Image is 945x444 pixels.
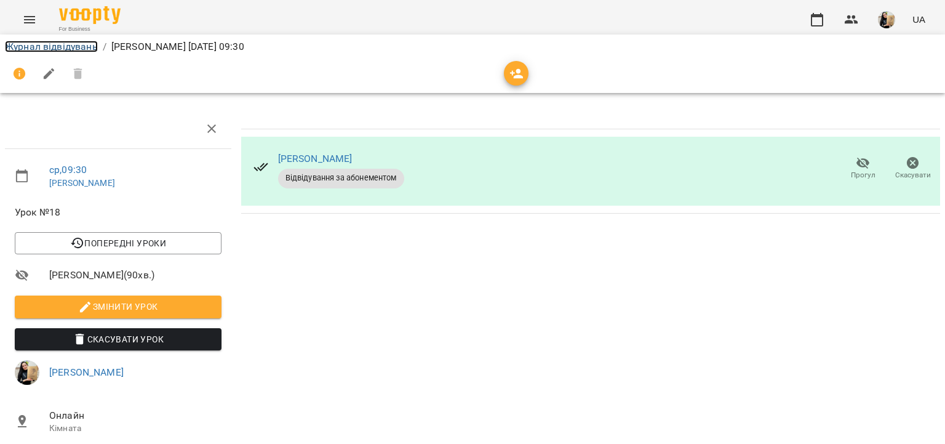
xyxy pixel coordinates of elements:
span: [PERSON_NAME] ( 90 хв. ) [49,268,221,283]
span: For Business [59,25,121,33]
span: Прогул [851,170,875,180]
img: e5f873b026a3950b3a8d4ef01e3c1baa.jpeg [878,11,895,28]
span: Попередні уроки [25,236,212,251]
p: [PERSON_NAME] [DATE] 09:30 [111,39,244,54]
nav: breadcrumb [5,39,940,54]
button: Прогул [838,151,888,186]
a: [PERSON_NAME] [278,153,353,164]
a: [PERSON_NAME] [49,178,115,188]
img: e5f873b026a3950b3a8d4ef01e3c1baa.jpeg [15,360,39,385]
li: / [103,39,106,54]
button: Скасувати [888,151,938,186]
span: UA [912,13,925,26]
a: Журнал відвідувань [5,41,98,52]
a: [PERSON_NAME] [49,366,124,378]
span: Змінити урок [25,299,212,314]
span: Урок №18 [15,205,221,220]
button: UA [907,8,930,31]
button: Menu [15,5,44,34]
button: Змінити урок [15,296,221,318]
p: Кімната [49,422,221,435]
button: Скасувати Урок [15,328,221,350]
span: Відвідування за абонементом [278,172,404,184]
a: ср , 09:30 [49,164,87,176]
span: Скасувати Урок [25,332,212,347]
span: Скасувати [895,170,931,180]
span: Онлайн [49,408,221,423]
button: Попередні уроки [15,232,221,254]
img: Voopty Logo [59,6,121,24]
